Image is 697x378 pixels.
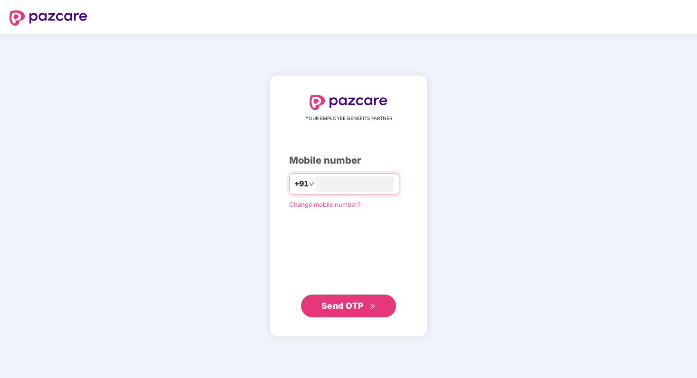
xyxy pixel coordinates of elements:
[370,304,376,310] span: double-right
[305,115,392,122] span: YOUR EMPLOYEE BENEFITS PARTNER
[289,201,361,208] a: Change mobile number?
[289,153,408,168] div: Mobile number
[9,10,87,26] img: logo
[294,178,309,190] span: +91
[321,301,364,311] span: Send OTP
[310,95,387,110] img: logo
[309,181,314,187] span: down
[301,295,396,317] button: Send OTPdouble-right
